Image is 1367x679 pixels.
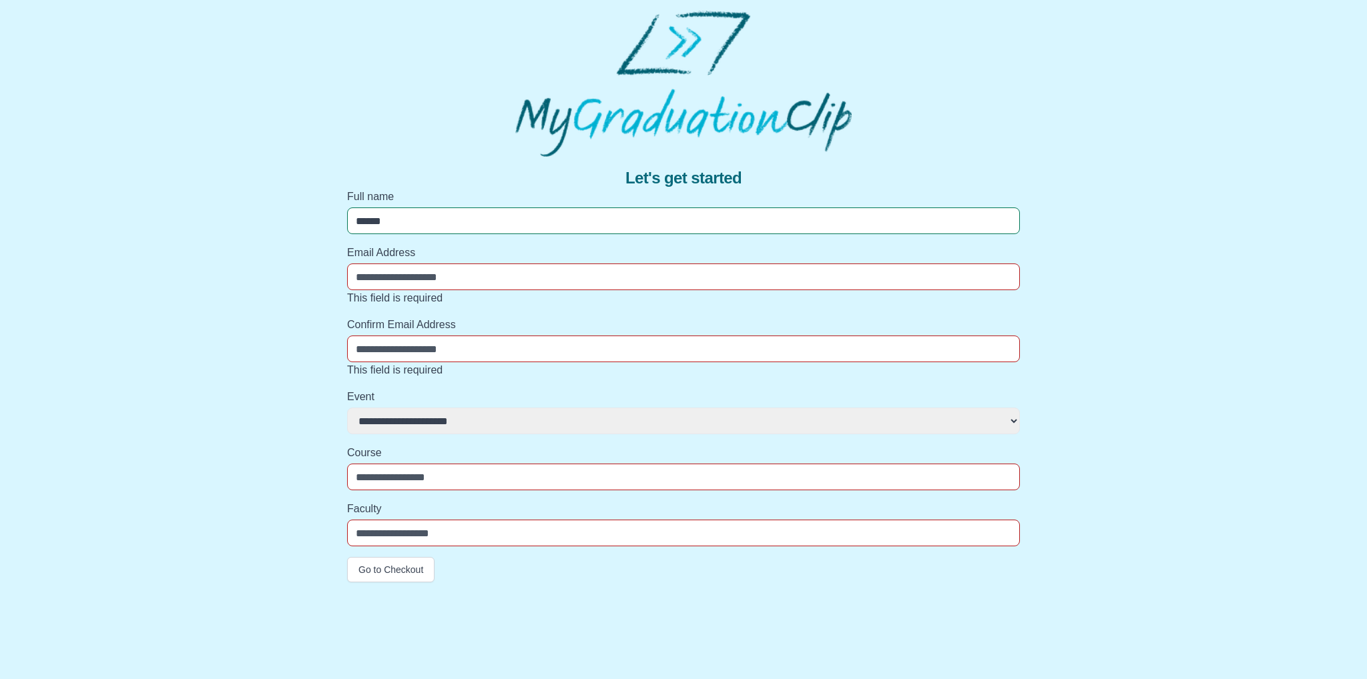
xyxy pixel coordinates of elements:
button: Go to Checkout [347,557,435,582]
span: Let's get started [625,167,742,189]
label: Course [347,445,1020,461]
label: Faculty [347,501,1020,517]
span: This field is required [347,292,443,303]
label: Event [347,389,1020,405]
label: Confirm Email Address [347,317,1020,333]
img: MyGraduationClip [515,11,852,157]
span: This field is required [347,364,443,376]
label: Email Address [347,245,1020,261]
label: Full name [347,189,1020,205]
